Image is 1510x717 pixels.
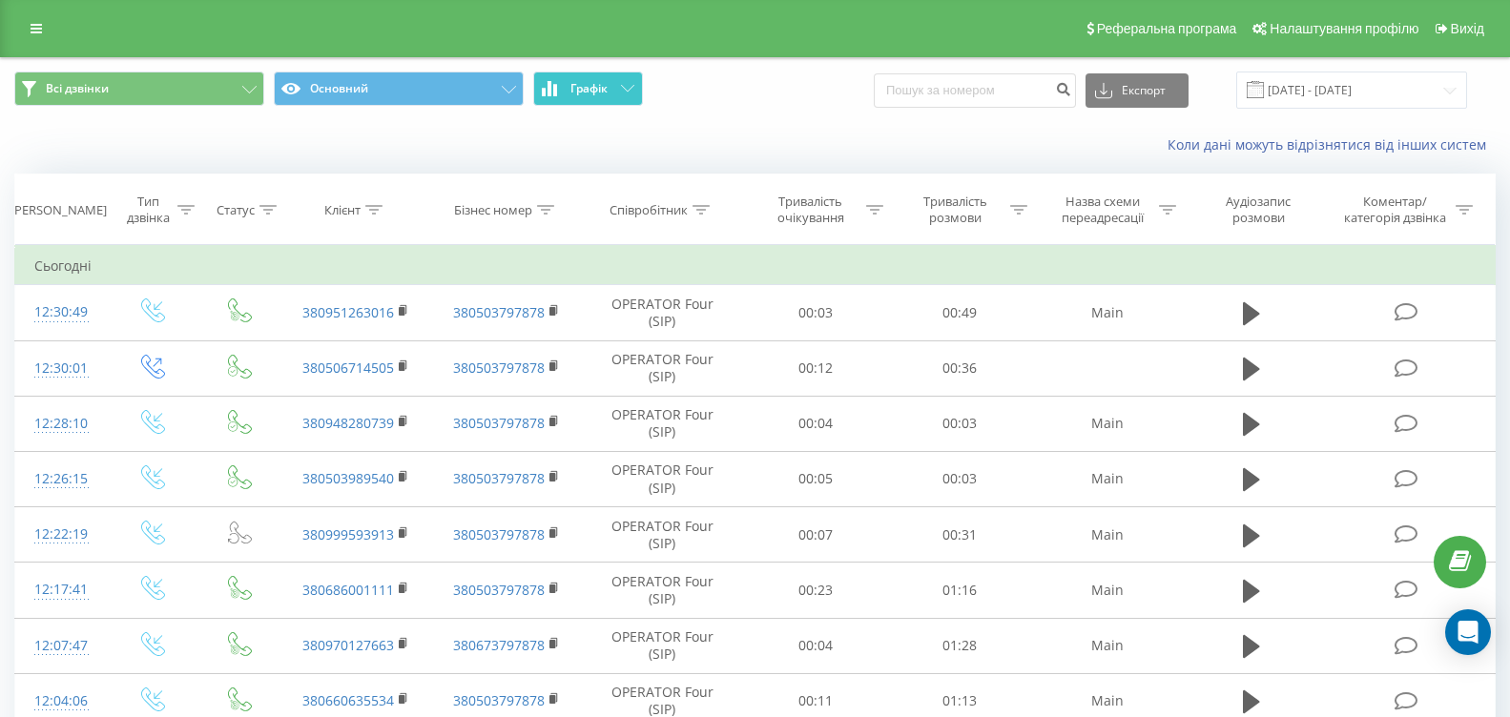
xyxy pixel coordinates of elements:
td: 00:04 [743,618,888,673]
a: 380503797878 [453,525,545,543]
button: Основний [274,72,524,106]
button: Графік [533,72,643,106]
div: 12:30:49 [34,294,88,331]
div: [PERSON_NAME] [10,202,107,218]
td: 00:03 [743,285,888,340]
a: 380673797878 [453,636,545,654]
div: Статус [217,202,255,218]
td: Main [1032,285,1183,340]
td: Main [1032,563,1183,618]
td: Сьогодні [15,247,1496,285]
td: OPERATOR Four (SIP) [581,340,743,396]
div: 12:26:15 [34,461,88,498]
div: 12:28:10 [34,405,88,442]
td: Main [1032,618,1183,673]
div: Співробітник [610,202,688,218]
span: Налаштування профілю [1270,21,1418,36]
a: 380503797878 [453,358,545,377]
td: OPERATOR Four (SIP) [581,507,743,563]
a: 380970127663 [302,636,394,654]
td: 01:28 [888,618,1033,673]
td: 00:03 [888,451,1033,506]
a: 380506714505 [302,358,394,377]
td: 00:03 [888,396,1033,451]
td: 00:12 [743,340,888,396]
td: 00:07 [743,507,888,563]
td: 00:05 [743,451,888,506]
div: Коментар/категорія дзвінка [1339,194,1451,226]
input: Пошук за номером [874,73,1076,108]
a: 380999593913 [302,525,394,543]
td: OPERATOR Four (SIP) [581,451,743,506]
span: Вихід [1451,21,1484,36]
td: 00:49 [888,285,1033,340]
div: Тривалість очікування [760,194,861,226]
td: OPERATOR Four (SIP) [581,618,743,673]
td: OPERATOR Four (SIP) [581,396,743,451]
div: Тип дзвінка [124,194,173,226]
span: Графік [570,82,608,95]
div: 12:30:01 [34,350,88,387]
td: 00:04 [743,396,888,451]
div: Аудіозапис розмови [1200,194,1317,226]
td: 01:16 [888,563,1033,618]
div: Назва схеми переадресації [1052,194,1154,226]
td: OPERATOR Four (SIP) [581,285,743,340]
td: 00:31 [888,507,1033,563]
a: 380503797878 [453,469,545,487]
a: 380686001111 [302,581,394,599]
td: 00:36 [888,340,1033,396]
button: Експорт [1086,73,1189,108]
a: 380951263016 [302,303,394,321]
td: Main [1032,507,1183,563]
span: Реферальна програма [1097,21,1237,36]
div: Тривалість розмови [905,194,1006,226]
a: Коли дані можуть відрізнятися вiд інших систем [1168,135,1496,154]
td: OPERATOR Four (SIP) [581,563,743,618]
div: Клієнт [324,202,361,218]
a: 380503989540 [302,469,394,487]
a: 380503797878 [453,303,545,321]
div: 12:22:19 [34,516,88,553]
div: Бізнес номер [454,202,532,218]
div: 12:17:41 [34,571,88,608]
a: 380948280739 [302,414,394,432]
div: Open Intercom Messenger [1445,609,1491,655]
button: Всі дзвінки [14,72,264,106]
td: Main [1032,451,1183,506]
td: 00:23 [743,563,888,618]
a: 380503797878 [453,414,545,432]
a: 380660635534 [302,691,394,709]
a: 380503797878 [453,691,545,709]
span: Всі дзвінки [46,81,109,96]
div: 12:07:47 [34,627,88,665]
a: 380503797878 [453,581,545,599]
td: Main [1032,396,1183,451]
